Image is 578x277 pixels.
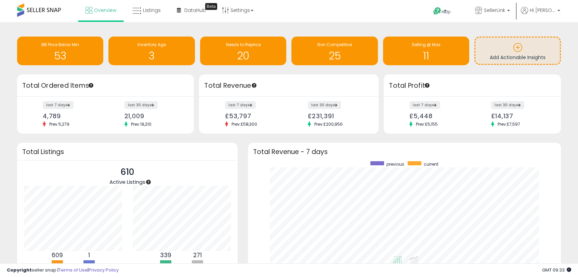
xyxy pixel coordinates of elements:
[226,42,261,47] span: Needs to Reprice
[46,121,73,127] span: Prev: 5,279
[412,42,441,47] span: Selling @ Max
[88,82,94,88] div: Tooltip anchor
[253,149,556,154] h3: Total Revenue - 7 days
[128,121,155,127] span: Prev: 19,210
[491,112,549,120] div: £14,137
[109,166,145,179] p: 610
[7,267,32,273] strong: Copyright
[41,42,79,47] span: BB Price Below Min
[109,178,145,185] span: Active Listings
[428,2,464,22] a: Help
[52,251,63,259] b: 609
[386,50,466,61] h1: 11
[22,149,233,154] h3: Total Listings
[442,9,451,15] span: Help
[228,121,261,127] span: Prev: £58,300
[291,37,378,65] a: Non Competitive 25
[160,251,171,259] b: 339
[137,42,166,47] span: Inventory Age
[43,101,74,109] label: last 7 days
[94,7,116,14] span: Overview
[494,121,524,127] span: Prev: £7,597
[21,50,100,61] h1: 53
[409,101,440,109] label: last 7 days
[424,82,430,88] div: Tooltip anchor
[7,267,119,274] div: seller snap | |
[112,50,191,61] h1: 3
[317,42,352,47] span: Non Competitive
[491,101,524,109] label: last 30 days
[530,7,555,14] span: Hi [PERSON_NAME]
[88,251,90,259] b: 1
[124,101,158,109] label: last 30 days
[200,37,286,65] a: Needs to Reprice 20
[386,161,404,167] span: previous
[17,37,103,65] a: BB Price Below Min 53
[490,54,546,61] span: Add Actionable Insights
[184,7,206,14] span: DataHub
[383,37,469,65] a: Selling @ Max 11
[43,112,101,120] div: 4,789
[205,3,217,10] div: Tooltip anchor
[433,7,442,15] i: Get Help
[295,50,374,61] h1: 25
[124,112,182,120] div: 21,009
[204,81,373,91] h3: Total Revenue
[389,81,555,91] h3: Total Profit
[193,251,202,259] b: 271
[225,101,256,109] label: last 7 days
[58,267,88,273] a: Terms of Use
[409,112,467,120] div: £5,448
[143,7,161,14] span: Listings
[424,161,438,167] span: current
[484,7,505,14] span: SellerLink
[22,81,189,91] h3: Total Ordered Items
[542,267,571,273] span: 2025-09-10 09:33 GMT
[412,121,441,127] span: Prev: £5,155
[225,112,284,120] div: £53,797
[308,112,367,120] div: £231,391
[108,37,195,65] a: Inventory Age 3
[251,82,257,88] div: Tooltip anchor
[89,267,119,273] a: Privacy Policy
[308,101,341,109] label: last 30 days
[521,7,560,22] a: Hi [PERSON_NAME]
[475,38,560,64] a: Add Actionable Insights
[145,179,152,185] div: Tooltip anchor
[203,50,283,61] h1: 20
[311,121,346,127] span: Prev: £200,956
